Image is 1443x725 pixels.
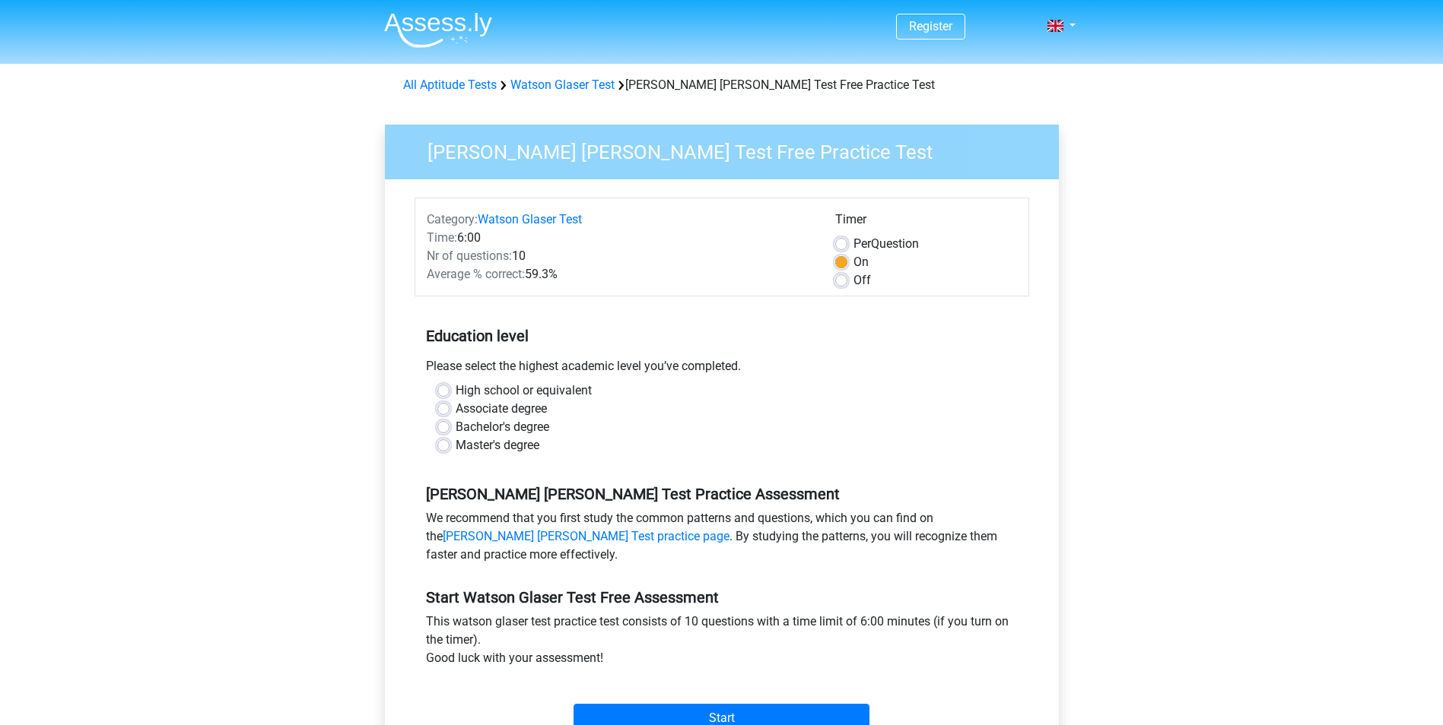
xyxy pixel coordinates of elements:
a: [PERSON_NAME] [PERSON_NAME] Test practice page [443,529,729,543]
label: Master's degree [456,436,539,454]
div: [PERSON_NAME] [PERSON_NAME] Test Free Practice Test [397,76,1047,94]
h5: [PERSON_NAME] [PERSON_NAME] Test Practice Assessment [426,485,1018,503]
label: Associate degree [456,400,547,418]
div: 6:00 [415,229,824,247]
h3: [PERSON_NAME] [PERSON_NAME] Test Free Practice Test [409,135,1047,164]
a: All Aptitude Tests [403,78,497,92]
span: Per [853,236,871,251]
label: High school or equivalent [456,381,592,400]
div: We recommend that you first study the common patterns and questions, which you can find on the . ... [415,509,1029,570]
h5: Start Watson Glaser Test Free Assessment [426,588,1018,606]
img: Assessly [384,12,492,48]
div: This watson glaser test practice test consists of 10 questions with a time limit of 6:00 minutes ... [415,613,1029,673]
a: Register [909,19,952,33]
label: Off [853,271,871,290]
label: On [853,253,869,271]
div: Please select the highest academic level you’ve completed. [415,357,1029,381]
label: Bachelor's degree [456,418,549,436]
a: Watson Glaser Test [510,78,615,92]
div: 59.3% [415,265,824,283]
span: Average % correct: [427,267,525,281]
div: 10 [415,247,824,265]
span: Time: [427,230,457,245]
span: Category: [427,212,478,226]
a: Watson Glaser Test [478,212,582,226]
div: Timer [835,211,1017,235]
h5: Education level [426,321,1018,351]
span: Nr of questions: [427,249,512,263]
label: Question [853,235,919,253]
